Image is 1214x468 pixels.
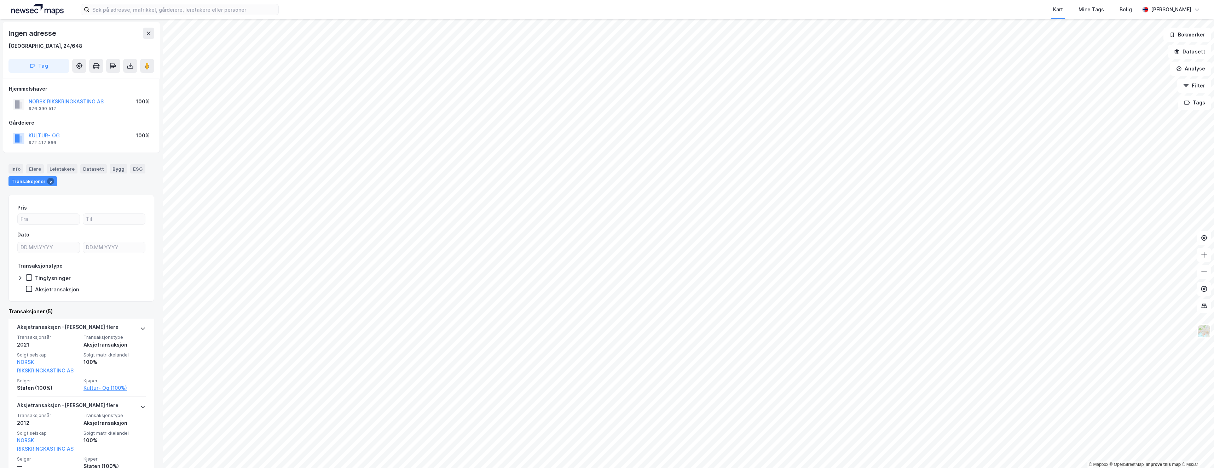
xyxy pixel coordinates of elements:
[17,334,79,340] span: Transaksjonsår
[1146,462,1181,467] a: Improve this map
[83,242,145,253] input: DD.MM.YYYY
[1151,5,1191,14] div: [PERSON_NAME]
[1163,28,1211,42] button: Bokmerker
[17,230,29,239] div: Dato
[18,214,80,224] input: Fra
[80,164,107,173] div: Datasett
[35,275,71,281] div: Tinglysninger
[83,419,146,427] div: Aksjetransaksjon
[1168,45,1211,59] button: Datasett
[1179,434,1214,468] iframe: Chat Widget
[17,378,79,384] span: Selger
[17,384,79,392] div: Staten (100%)
[83,412,146,418] span: Transaksjonstype
[17,412,79,418] span: Transaksjonsår
[83,214,145,224] input: Til
[1053,5,1063,14] div: Kart
[89,4,278,15] input: Søk på adresse, matrikkel, gårdeiere, leietakere eller personer
[83,358,146,366] div: 100%
[17,359,74,373] a: NORSK RIKSKRINGKASTING AS
[83,341,146,349] div: Aksjetransaksjon
[136,97,150,106] div: 100%
[83,352,146,358] span: Solgt matrikkelandel
[35,286,79,293] div: Aksjetransaksjon
[1197,325,1211,338] img: Z
[83,384,146,392] a: Kultur- Og (100%)
[83,378,146,384] span: Kjøper
[17,341,79,349] div: 2021
[8,307,154,316] div: Transaksjoner (5)
[1079,5,1104,14] div: Mine Tags
[8,42,82,50] div: [GEOGRAPHIC_DATA], 24/648
[29,106,56,112] div: 976 390 512
[18,242,80,253] input: DD.MM.YYYY
[136,131,150,140] div: 100%
[83,430,146,436] span: Solgt matrikkelandel
[9,119,154,127] div: Gårdeiere
[8,164,23,173] div: Info
[17,262,63,270] div: Transaksjonstype
[17,204,27,212] div: Pris
[17,419,79,427] div: 2012
[17,401,118,412] div: Aksjetransaksjon - [PERSON_NAME] flere
[26,164,44,173] div: Eiere
[1110,462,1144,467] a: OpenStreetMap
[83,334,146,340] span: Transaksjonstype
[17,437,74,452] a: NORSK RIKSKRINGKASTING AS
[9,85,154,93] div: Hjemmelshaver
[17,352,79,358] span: Solgt selskap
[11,4,64,15] img: logo.a4113a55bc3d86da70a041830d287a7e.svg
[29,140,56,145] div: 972 417 866
[1120,5,1132,14] div: Bolig
[47,178,54,185] div: 5
[1089,462,1108,467] a: Mapbox
[1170,62,1211,76] button: Analyse
[1178,96,1211,110] button: Tags
[47,164,77,173] div: Leietakere
[1179,434,1214,468] div: Kontrollprogram for chat
[17,323,118,334] div: Aksjetransaksjon - [PERSON_NAME] flere
[17,456,79,462] span: Selger
[110,164,127,173] div: Bygg
[8,176,57,186] div: Transaksjoner
[17,430,79,436] span: Solgt selskap
[1177,79,1211,93] button: Filter
[83,436,146,445] div: 100%
[83,456,146,462] span: Kjøper
[130,164,145,173] div: ESG
[8,59,69,73] button: Tag
[8,28,57,39] div: Ingen adresse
